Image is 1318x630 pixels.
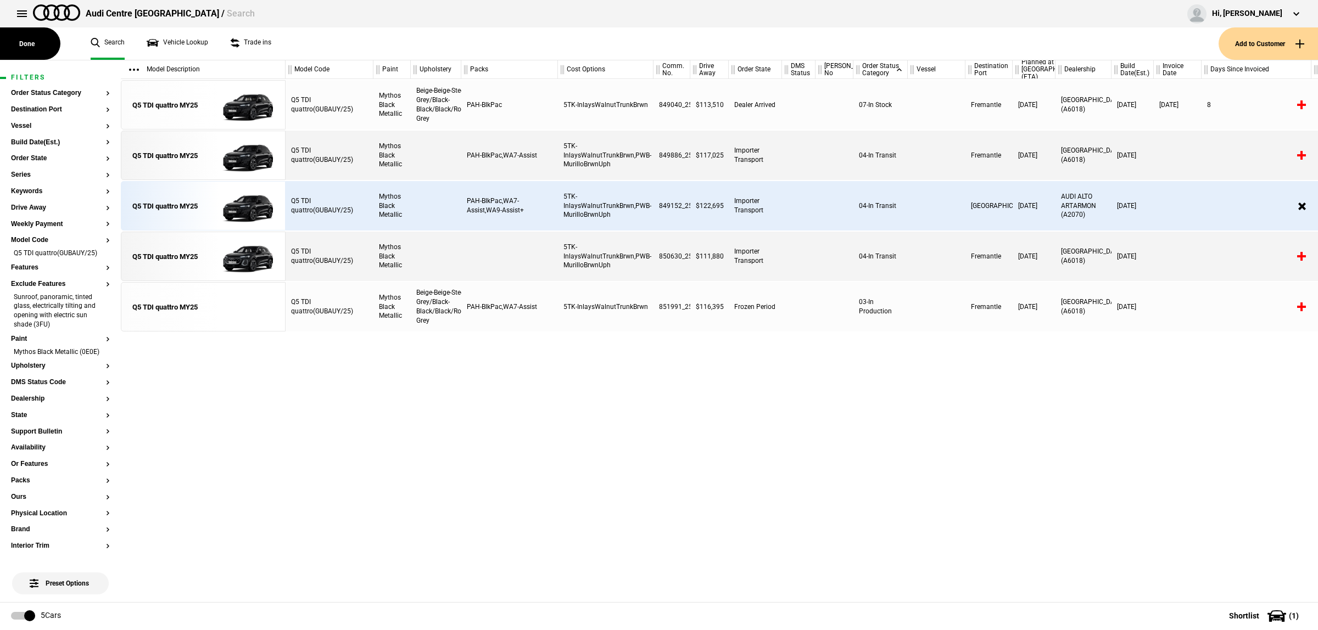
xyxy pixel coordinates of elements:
div: Q5 TDI quattro(GUBAUY/25) [286,282,373,331]
a: Vehicle Lookup [147,27,208,60]
div: Mythos Black Metallic [373,282,411,331]
button: Features [11,264,110,272]
section: Keywords [11,188,110,204]
img: Audi_GUBAUY_25_OV_0E0E_PAH_WA7_5TK_6FJ_F80_H65_PWB_(Nadin:_5TK_6FJ_C56_F80_H65_PAH_PWB_S9S_WA7)_e... [203,131,280,181]
div: Paint [373,60,410,79]
div: Mythos Black Metallic [373,131,411,180]
div: PAH-BlkPac [461,80,558,130]
button: Availability [11,444,110,452]
img: Audi_GUBAUY_25_OV_0E0E_5TK_PWB_(Nadin:_5TK_C56_PWB)_ext.png [203,232,280,282]
div: AUDI ALTO ARTARMON (A2070) [1055,181,1112,230]
button: Or Features [11,460,110,468]
button: Order Status Category [11,89,110,97]
a: Q5 TDI quattro MY25 [127,182,203,231]
div: PAH-BlkPac,WA7-Assist,WA9-Assist+ [461,181,558,230]
div: 8 [1202,80,1311,130]
div: $116,395 [690,282,729,331]
section: Weekly Payment [11,221,110,237]
div: 5 Cars [41,610,61,621]
div: Q5 TDI quattro MY25 [132,302,198,312]
div: Hi, [PERSON_NAME] [1212,8,1282,19]
div: Q5 TDI quattro(GUBAUY/25) [286,181,373,230]
span: Shortlist [1229,612,1259,620]
section: Physical Location [11,510,110,526]
section: Destination Port [11,106,110,122]
div: Frozen Period [729,282,782,331]
div: Fremantle [965,232,1013,281]
button: Series [11,171,110,179]
section: Vessel [11,122,110,139]
div: [DATE] [1112,80,1154,130]
button: DMS Status Code [11,379,110,386]
div: 03-In Production [853,282,908,331]
div: Dealership [1055,60,1111,79]
div: Q5 TDI quattro MY25 [132,252,198,262]
div: 849152_25 [654,181,690,230]
section: PaintMythos Black Metallic (0E0E) [11,335,110,363]
div: Dealer Arrived [729,80,782,130]
div: 850630_25 [654,232,690,281]
button: State [11,412,110,419]
a: Search [91,27,125,60]
div: 5TK-InlaysWalnutTrunkBrwn,PWB-MurilloBrwnUph [558,131,654,180]
div: Audi Centre [GEOGRAPHIC_DATA] / [86,8,255,20]
section: Order Status Category [11,89,110,106]
div: Q5 TDI quattro MY25 [132,100,198,110]
div: [GEOGRAPHIC_DATA] [965,181,1013,230]
button: Interior Trim [11,542,110,550]
button: Ours [11,493,110,501]
div: Beige-Beige-Steel Grey/Black-Black/Black/Rock Grey [411,282,461,331]
button: Vessel [11,122,110,130]
li: Mythos Black Metallic (0E0E) [11,347,110,358]
button: Exclude Features [11,280,110,288]
div: $113,510 [690,80,729,130]
div: Days Since Invoiced [1202,60,1311,79]
div: Fremantle [965,131,1013,180]
div: [DATE] [1154,80,1202,130]
div: Invoice Date [1154,60,1201,79]
div: [DATE] [1013,232,1055,281]
div: Importer Transport [729,181,782,230]
section: Model CodeQ5 TDI quattro(GUBAUY/25) [11,237,110,264]
button: Packs [11,477,110,485]
div: Q5 TDI quattro(GUBAUY/25) [286,131,373,180]
section: Exclude FeaturesSunroof, panoramic, tinted glass, electrically tilting and opening with electric ... [11,280,110,335]
a: Q5 TDI quattro MY25 [127,131,203,181]
div: [DATE] [1112,131,1154,180]
section: Support Bulletin [11,428,110,445]
div: 5TK-InlaysWalnutTrunkBrwn,PWB-MurilloBrwnUph [558,232,654,281]
section: Ours [11,493,110,510]
div: [GEOGRAPHIC_DATA] (A6018) [1055,131,1112,180]
img: Audi_GUBAUY_25_II_0E0E_PAH_5TK_6FJ_PWC_(Nadin:_5TK_6FJ_C56_PAH_PWC_S9S)_ext.png [203,81,280,130]
div: Importer Transport [729,232,782,281]
div: [DATE] [1013,181,1055,230]
img: audi.png [33,4,80,21]
section: Interior Trim [11,542,110,559]
div: Order Status Category [853,60,907,79]
a: Q5 TDI quattro MY25 [127,232,203,282]
section: Availability [11,444,110,460]
div: Build Date(Est.) [1112,60,1153,79]
div: 04-In Transit [853,232,908,281]
section: Order State [11,155,110,171]
section: Drive Away [11,204,110,221]
section: Or Features [11,460,110,477]
section: Brand [11,526,110,542]
div: Destination Port [965,60,1012,79]
div: Q5 TDI quattro(GUBAUY/25) [286,80,373,130]
div: [DATE] [1013,282,1055,331]
div: [DATE] [1112,181,1154,230]
span: Preset Options [32,566,89,587]
div: Fremantle [965,80,1013,130]
div: Q5 TDI quattro MY25 [132,201,198,211]
div: [GEOGRAPHIC_DATA] (A6018) [1055,232,1112,281]
div: 07-In Stock [853,80,908,130]
div: 04-In Transit [853,131,908,180]
div: 5TK-InlaysWalnutTrunkBrwn,PWB-MurilloBrwnUph [558,181,654,230]
button: Keywords [11,188,110,195]
div: $117,025 [690,131,729,180]
section: State [11,412,110,428]
div: Upholstery [411,60,461,79]
div: [GEOGRAPHIC_DATA] (A6018) [1055,282,1112,331]
button: Weekly Payment [11,221,110,228]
